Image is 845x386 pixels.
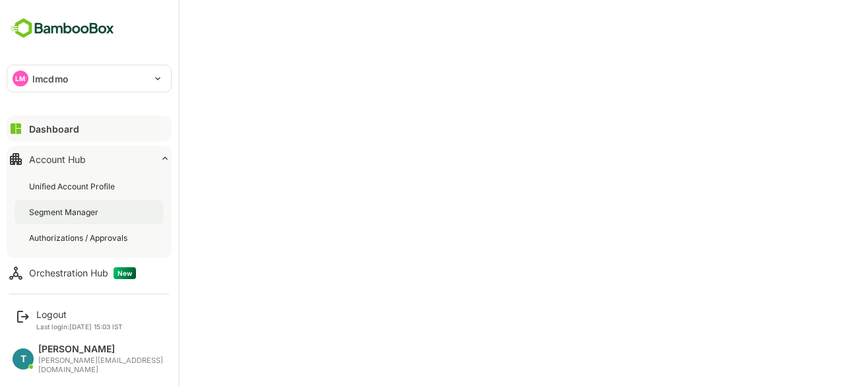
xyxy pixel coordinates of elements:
span: New [114,267,136,279]
div: Segment Manager [29,207,101,218]
div: LM [13,71,28,86]
button: Account Hub [7,146,172,172]
div: Logout [36,309,123,320]
div: Unified Account Profile [29,181,118,192]
div: LMlmcdmo [7,65,171,92]
div: T [13,348,34,370]
div: Orchestration Hub [29,267,136,279]
div: [PERSON_NAME][EMAIL_ADDRESS][DOMAIN_NAME] [38,356,165,374]
div: Authorizations / Approvals [29,232,130,243]
div: Dashboard [29,123,79,135]
div: [PERSON_NAME] [38,344,165,355]
button: Dashboard [7,115,172,142]
button: Orchestration HubNew [7,260,172,286]
p: lmcdmo [32,72,68,86]
div: Account Hub [29,154,86,165]
p: Last login: [DATE] 15:03 IST [36,323,123,331]
img: BambooboxFullLogoMark.5f36c76dfaba33ec1ec1367b70bb1252.svg [7,16,118,41]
